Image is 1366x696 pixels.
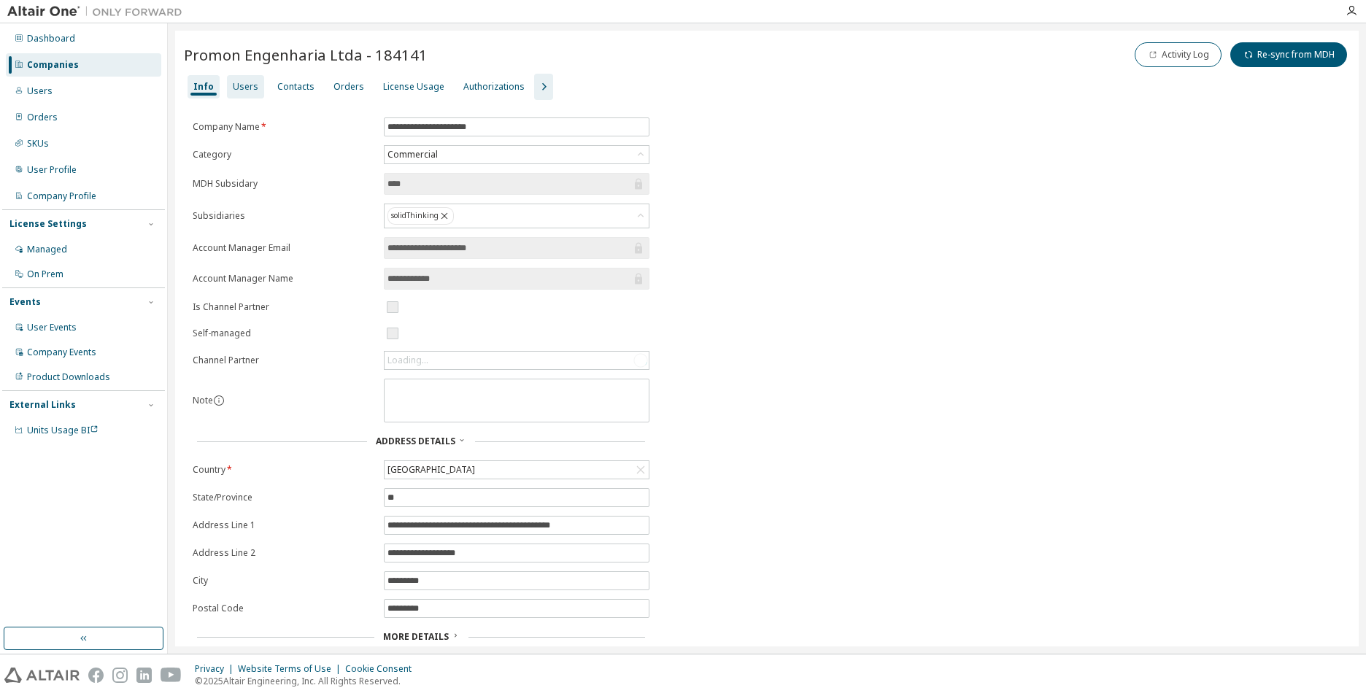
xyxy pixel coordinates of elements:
span: More Details [383,630,449,643]
div: License Usage [383,81,444,93]
div: Loading... [387,355,428,366]
span: Promon Engenharia Ltda - 184141 [184,45,428,65]
div: Events [9,296,41,308]
button: information [213,395,225,406]
label: Address Line 1 [193,519,375,531]
label: Country [193,464,375,476]
div: Dashboard [27,33,75,45]
div: Commercial [385,146,649,163]
img: instagram.svg [112,668,128,683]
div: External Links [9,399,76,411]
span: Address Details [376,435,455,447]
div: Company Events [27,347,96,358]
div: Info [193,81,214,93]
div: solidThinking [387,207,454,225]
div: On Prem [27,268,63,280]
div: [GEOGRAPHIC_DATA] [385,462,477,478]
button: Re-sync from MDH [1230,42,1347,67]
img: linkedin.svg [136,668,152,683]
img: youtube.svg [161,668,182,683]
div: Users [27,85,53,97]
label: Self-managed [193,328,375,339]
img: altair_logo.svg [4,668,80,683]
div: Managed [27,244,67,255]
div: Orders [27,112,58,123]
img: Altair One [7,4,190,19]
label: Note [193,394,213,406]
div: Contacts [277,81,315,93]
div: [GEOGRAPHIC_DATA] [385,461,649,479]
div: SKUs [27,138,49,150]
label: City [193,575,375,587]
div: solidThinking [385,204,649,228]
label: Postal Code [193,603,375,614]
label: Is Channel Partner [193,301,375,313]
div: Cookie Consent [345,663,420,675]
label: Category [193,149,375,161]
div: Users [233,81,258,93]
div: Product Downloads [27,371,110,383]
button: Activity Log [1135,42,1222,67]
div: Authorizations [463,81,525,93]
label: Subsidiaries [193,210,375,222]
label: Account Manager Name [193,273,375,285]
label: Channel Partner [193,355,375,366]
label: Address Line 2 [193,547,375,559]
label: State/Province [193,492,375,503]
p: © 2025 Altair Engineering, Inc. All Rights Reserved. [195,675,420,687]
div: User Profile [27,164,77,176]
div: Companies [27,59,79,71]
div: Orders [333,81,364,93]
label: Company Name [193,121,375,133]
label: MDH Subsidary [193,178,375,190]
div: Company Profile [27,190,96,202]
div: User Events [27,322,77,333]
div: Website Terms of Use [238,663,345,675]
div: License Settings [9,218,87,230]
div: Commercial [385,147,440,163]
img: facebook.svg [88,668,104,683]
div: Loading... [385,352,649,369]
div: Privacy [195,663,238,675]
label: Account Manager Email [193,242,375,254]
span: Units Usage BI [27,424,99,436]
